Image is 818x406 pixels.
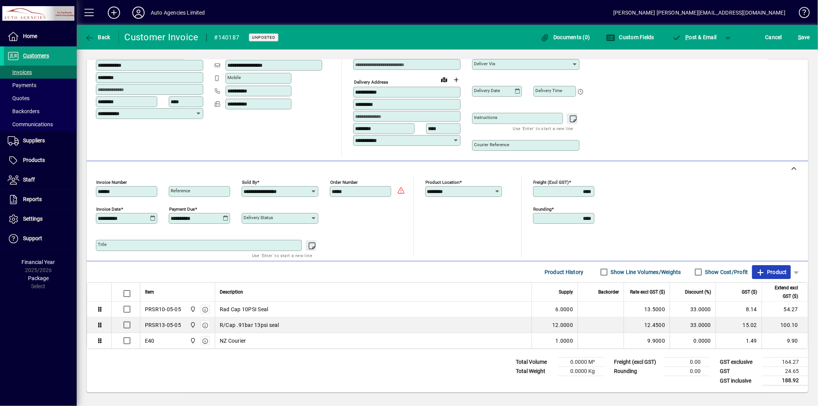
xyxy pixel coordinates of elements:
[438,73,450,86] a: View on map
[716,376,762,386] td: GST inclusive
[220,337,246,345] span: NZ Courier
[85,34,110,40] span: Back
[540,34,590,40] span: Documents (0)
[629,305,665,313] div: 13.5000
[629,337,665,345] div: 9.9000
[535,88,562,93] mat-label: Delivery time
[4,79,77,92] a: Payments
[716,317,762,333] td: 15.02
[541,265,587,279] button: Product History
[4,105,77,118] a: Backorders
[559,288,573,296] span: Supply
[23,196,42,202] span: Reports
[227,75,241,80] mat-label: Mobile
[670,317,716,333] td: 33.0000
[670,333,716,348] td: 0.0000
[716,358,762,367] td: GST exclusive
[242,180,257,185] mat-label: Sold by
[126,6,151,20] button: Profile
[716,333,762,348] td: 1.49
[102,6,126,20] button: Add
[670,302,716,317] td: 33.0000
[762,317,808,333] td: 100.10
[171,188,190,193] mat-label: Reference
[798,31,810,43] span: ave
[704,268,748,276] label: Show Cost/Profit
[756,266,787,278] span: Product
[474,61,495,66] mat-label: Deliver via
[8,108,40,114] span: Backorders
[545,266,584,278] span: Product History
[23,137,45,144] span: Suppliers
[533,180,569,185] mat-label: Freight (excl GST)
[538,30,592,44] button: Documents (0)
[4,151,77,170] a: Products
[556,305,573,313] span: 6.0000
[556,337,573,345] span: 1.0000
[474,115,497,120] mat-label: Instructions
[798,34,801,40] span: S
[4,66,77,79] a: Invoices
[762,358,808,367] td: 164.27
[98,242,107,247] mat-label: Title
[23,177,35,183] span: Staff
[23,53,49,59] span: Customers
[664,367,710,376] td: 0.00
[252,251,312,260] mat-hint: Use 'Enter' to start a new line
[252,35,275,40] span: Unposted
[716,302,762,317] td: 8.14
[558,358,604,367] td: 0.0000 M³
[145,321,181,329] div: PRSR13-05-05
[613,7,785,19] div: [PERSON_NAME] [PERSON_NAME][EMAIL_ADDRESS][DOMAIN_NAME]
[796,30,812,44] button: Save
[686,34,689,40] span: P
[630,288,665,296] span: Rate excl GST ($)
[4,210,77,229] a: Settings
[606,34,654,40] span: Custom Fields
[629,321,665,329] div: 12.4500
[762,376,808,386] td: 188.92
[609,268,681,276] label: Show Line Volumes/Weights
[598,288,619,296] span: Backorder
[96,180,127,185] mat-label: Invoice number
[220,321,279,329] span: R/Cap .91bar 13psi seal
[4,131,77,150] a: Suppliers
[765,31,782,43] span: Cancel
[474,88,500,93] mat-label: Delivery date
[77,30,119,44] app-page-header-button: Back
[188,337,197,345] span: Rangiora
[330,180,358,185] mat-label: Order number
[512,367,558,376] td: Total Weight
[96,206,121,212] mat-label: Invoice date
[23,216,43,222] span: Settings
[474,142,509,147] mat-label: Courier Reference
[145,305,181,313] div: PRSR10-05-05
[244,215,273,220] mat-label: Delivery status
[4,170,77,190] a: Staff
[668,30,721,44] button: Post & Email
[188,321,197,329] span: Rangiora
[220,288,243,296] span: Description
[672,34,717,40] span: ost & Email
[604,30,656,44] button: Custom Fields
[752,265,791,279] button: Product
[8,82,36,88] span: Payments
[4,27,77,46] a: Home
[23,33,37,39] span: Home
[762,333,808,348] td: 9.90
[145,337,155,345] div: E40
[685,288,711,296] span: Discount (%)
[8,95,30,101] span: Quotes
[4,118,77,131] a: Communications
[742,288,757,296] span: GST ($)
[169,206,195,212] mat-label: Payment due
[450,74,462,86] button: Choose address
[513,124,573,133] mat-hint: Use 'Enter' to start a new line
[533,206,552,212] mat-label: Rounding
[767,284,798,300] span: Extend excl GST ($)
[214,31,240,44] div: #140187
[188,305,197,314] span: Rangiora
[4,190,77,209] a: Reports
[151,7,205,19] div: Auto Agencies Limited
[512,358,558,367] td: Total Volume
